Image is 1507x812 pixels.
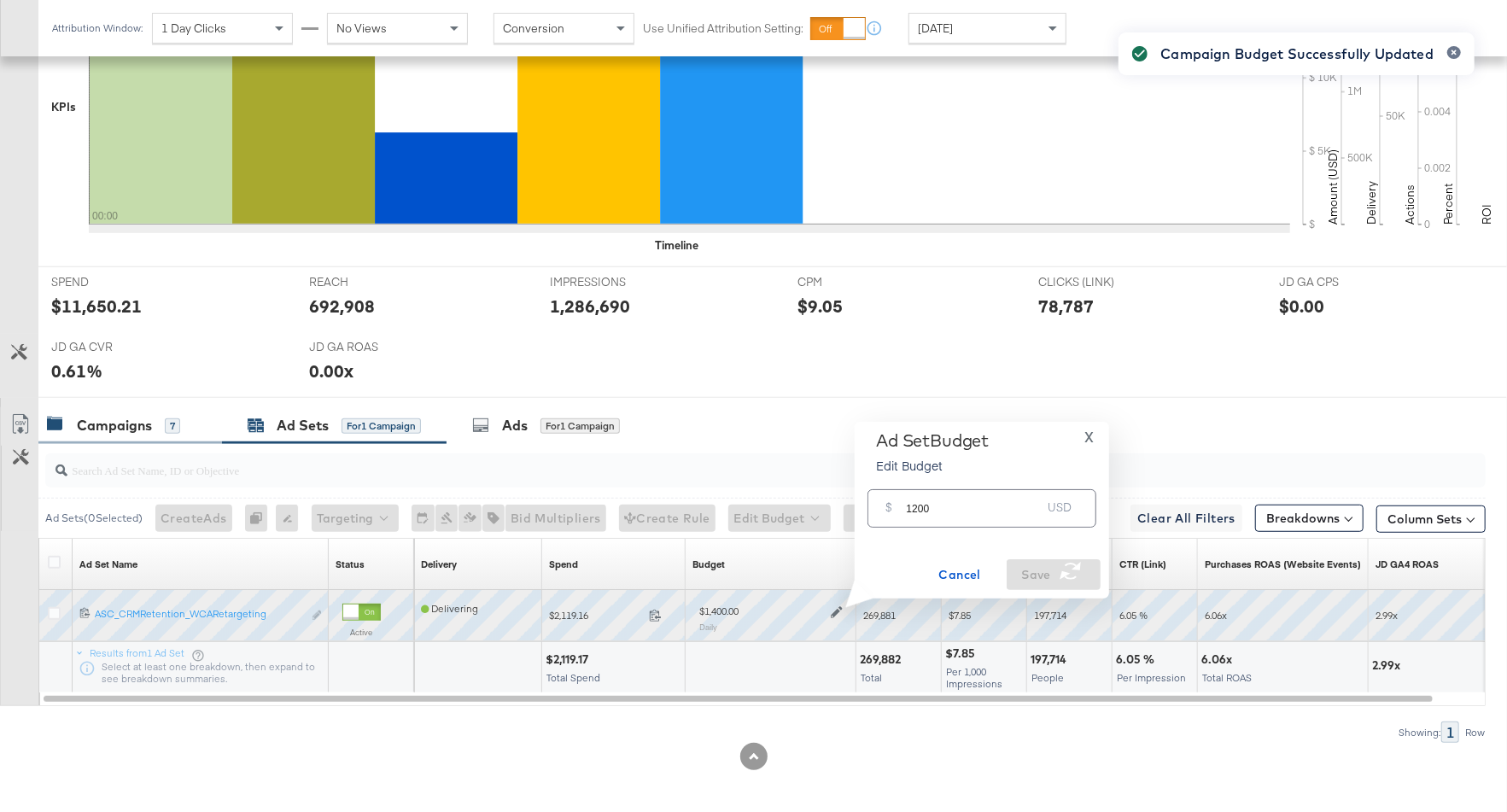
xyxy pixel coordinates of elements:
div: $ [879,496,899,527]
input: Search Ad Set Name, ID or Objective [67,447,1355,480]
div: 692,908 [309,294,375,318]
span: Total Spend [546,671,600,684]
div: 1,286,690 [550,294,630,318]
span: Total [861,671,882,684]
div: 0 [245,505,276,532]
div: Campaign Budget Successfully Updated [1161,44,1434,64]
label: Active [342,627,381,638]
div: $2,119.17 [546,651,593,668]
div: Ad Set Budget [876,430,989,451]
span: Per 1,000 Impressions [946,665,1002,690]
div: $1,400.00 [699,605,739,618]
div: Timeline [655,237,698,254]
a: The total amount spent to date. [549,558,578,571]
div: Status [336,558,365,571]
span: Conversion [503,20,564,36]
div: 0.00x [309,359,353,383]
span: No Views [336,20,387,36]
div: $9.05 [797,294,843,318]
span: $7.85 [949,609,971,622]
button: Cancel [913,559,1007,590]
div: 7 [165,418,180,434]
div: $7.85 [945,646,980,662]
div: USD [1041,496,1078,527]
div: Ad Set Name [79,558,137,571]
div: 78,787 [1038,294,1094,318]
span: CPM [797,274,926,290]
div: Attribution Window: [51,22,143,34]
div: Delivery [421,558,457,571]
div: 197,714 [1031,651,1072,668]
span: X [1084,425,1094,449]
span: CLICKS (LINK) [1038,274,1166,290]
a: Shows the current state of your Ad Set. [336,558,365,571]
label: Use Unified Attribution Setting: [643,20,803,37]
span: REACH [309,274,437,290]
div: Spend [549,558,578,571]
span: 1 Day Clicks [161,20,226,36]
div: $11,650.21 [51,294,142,318]
span: JD GA ROAS [309,339,437,355]
a: Shows the current budget of Ad Set. [692,558,725,571]
div: Ad Sets ( 0 Selected) [45,511,143,526]
p: Edit Budget [876,457,989,474]
div: 0.61% [51,359,102,383]
div: ASC_CRMRetention_WCARetargeting [95,607,302,621]
div: Ads [502,416,528,435]
span: Delivering [421,602,478,615]
div: Budget [692,558,725,571]
div: for 1 Campaign [540,418,620,434]
a: ASC_CRMRetention_WCARetargeting [95,607,302,625]
span: SPEND [51,274,179,290]
span: 197,714 [1034,609,1066,622]
a: Reflects the ability of your Ad Set to achieve delivery based on ad states, schedule and budget. [421,558,457,571]
span: People [1031,671,1064,684]
sub: Daily [699,622,717,632]
input: Enter your budget [906,483,1041,520]
span: JD GA CVR [51,339,179,355]
button: X [1078,430,1101,443]
div: Ad Sets [277,416,329,435]
div: 269,882 [860,651,906,668]
span: Cancel [920,564,1000,586]
div: KPIs [51,99,76,115]
a: Your Ad Set name. [79,558,137,571]
span: 269,881 [863,609,896,622]
div: Campaigns [77,416,152,435]
span: $2,119.16 [549,609,642,622]
div: for 1 Campaign [342,418,421,434]
span: IMPRESSIONS [550,274,678,290]
span: [DATE] [918,20,953,36]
